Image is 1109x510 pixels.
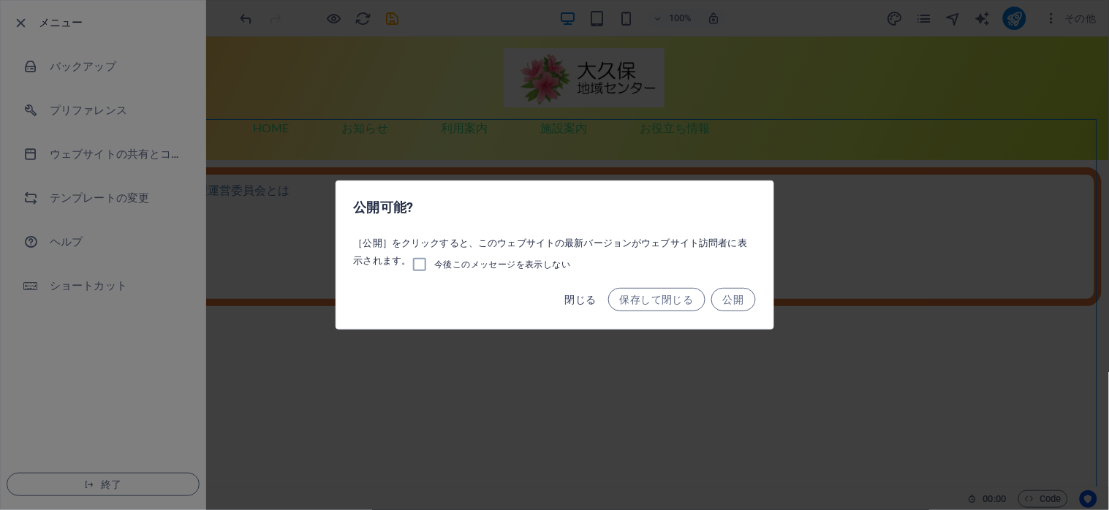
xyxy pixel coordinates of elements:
div: ［公開］をクリックすると、このウェブサイトの最新バージョンがウェブサイト訪問者に表示されます。 [336,231,773,279]
h2: 公開可能? [354,199,756,216]
span: 閉じる [565,294,597,305]
button: 閉じる [559,288,602,311]
span: 今後このメッセージを表示しない [434,259,570,270]
button: 保存して閉じる [608,288,705,311]
span: 公開 [723,294,744,305]
span: 保存して閉じる [620,294,694,305]
button: 公開 [711,288,756,311]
